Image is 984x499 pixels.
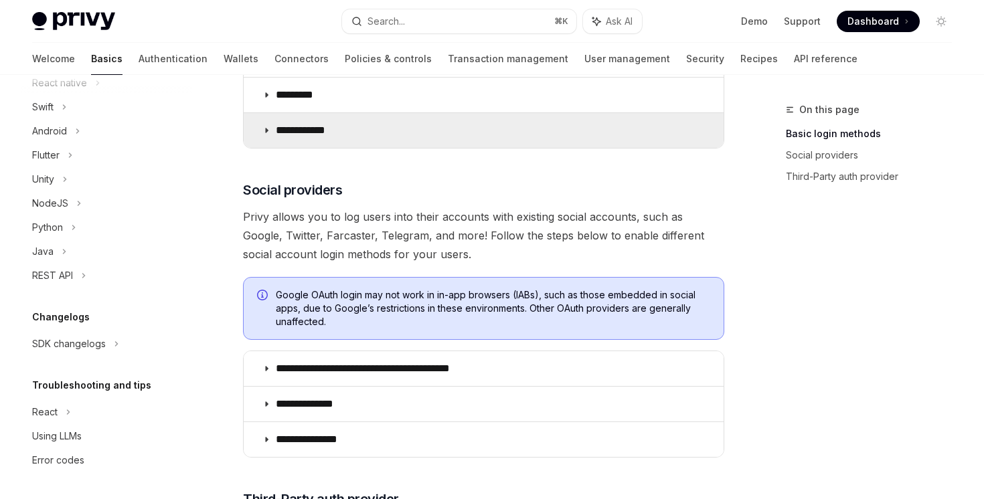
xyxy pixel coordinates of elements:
[21,448,193,472] a: Error codes
[32,171,54,187] div: Unity
[786,144,963,166] a: Social providers
[32,336,106,352] div: SDK changelogs
[32,99,54,115] div: Swift
[32,12,115,31] img: light logo
[794,43,857,75] a: API reference
[740,43,778,75] a: Recipes
[32,428,82,444] div: Using LLMs
[32,309,90,325] h5: Changelogs
[345,43,432,75] a: Policies & controls
[243,181,342,199] span: Social providers
[32,377,151,393] h5: Troubleshooting and tips
[32,404,58,420] div: React
[274,43,329,75] a: Connectors
[342,9,576,33] button: Search...⌘K
[32,123,67,139] div: Android
[91,43,122,75] a: Basics
[847,15,899,28] span: Dashboard
[786,123,963,144] a: Basic login methods
[32,452,84,468] div: Error codes
[741,15,768,28] a: Demo
[930,11,952,32] button: Toggle dark mode
[367,13,405,29] div: Search...
[584,43,670,75] a: User management
[32,268,73,284] div: REST API
[32,195,68,211] div: NodeJS
[21,424,193,448] a: Using LLMs
[799,102,859,118] span: On this page
[243,207,724,264] span: Privy allows you to log users into their accounts with existing social accounts, such as Google, ...
[276,288,710,328] span: Google OAuth login may not work in in-app browsers (IABs), such as those embedded in social apps,...
[224,43,258,75] a: Wallets
[32,147,60,163] div: Flutter
[837,11,920,32] a: Dashboard
[784,15,821,28] a: Support
[606,15,633,28] span: Ask AI
[32,243,54,260] div: Java
[448,43,568,75] a: Transaction management
[139,43,208,75] a: Authentication
[583,9,642,33] button: Ask AI
[32,43,75,75] a: Welcome
[257,290,270,303] svg: Info
[786,166,963,187] a: Third-Party auth provider
[32,219,63,235] div: Python
[686,43,724,75] a: Security
[554,16,568,27] span: ⌘ K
